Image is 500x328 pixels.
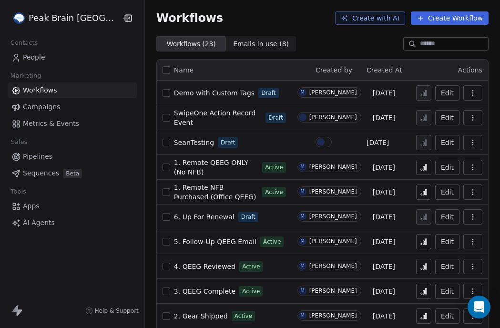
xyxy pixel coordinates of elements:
a: Edit [435,110,459,125]
span: Workflows [156,11,223,25]
span: Campaigns [23,102,60,112]
span: Active [263,237,281,246]
div: [PERSON_NAME] [309,188,357,195]
span: Tools [7,184,30,199]
div: [PERSON_NAME] [309,238,357,245]
span: Created by [316,66,352,74]
a: 6. Up For Renewal [174,212,235,222]
button: Edit [435,135,459,150]
div: [PERSON_NAME] [309,164,357,170]
div: M [300,312,305,319]
a: 2. Gear Shipped [174,311,228,321]
button: Edit [435,284,459,299]
span: Workflows [23,85,57,95]
span: People [23,52,45,62]
button: Edit [435,85,459,101]
div: [PERSON_NAME] [309,213,357,220]
span: Draft [261,89,276,97]
div: [PERSON_NAME] [309,263,357,269]
span: [DATE] [373,212,395,222]
span: Active [242,262,260,271]
div: [PERSON_NAME] [309,287,357,294]
img: Peak%20Brain%20Logo.png [13,12,25,24]
div: M [300,213,305,220]
button: Edit [435,184,459,200]
a: 4. QEEG Reviewed [174,262,235,271]
span: 4. QEEG Reviewed [174,263,235,270]
span: Created At [367,66,402,74]
span: Demo with Custom Tags [174,89,255,97]
span: [DATE] [373,311,395,321]
span: Apps [23,201,40,211]
span: Active [265,188,283,196]
a: Demo with Custom Tags [174,88,255,98]
span: AI Agents [23,218,55,228]
span: [DATE] [373,88,395,98]
span: 3. QEEG Complete [174,287,235,295]
a: Apps [8,198,137,214]
span: Emails in use ( 8 ) [233,39,289,49]
div: M [300,262,305,270]
span: Peak Brain [GEOGRAPHIC_DATA] [29,12,119,24]
a: SwipeOne Action Record Event [174,108,262,127]
span: SwipeOne Action Record Event [174,109,255,126]
span: [DATE] [367,138,389,147]
span: Marketing [6,69,45,83]
button: Peak Brain [GEOGRAPHIC_DATA] [11,10,114,26]
div: [PERSON_NAME] [309,114,357,121]
span: [DATE] [373,163,395,172]
button: Create Workflow [411,11,489,25]
span: Name [174,65,194,75]
a: 5. Follow-Up QEEG Email [174,237,256,246]
a: 3. QEEG Complete [174,287,235,296]
div: M [300,287,305,295]
span: 1. Remote NFB Purchased (Office QEEG) [174,184,256,201]
span: Draft [221,138,235,147]
a: SequencesBeta [8,165,137,181]
a: Metrics & Events [8,116,137,132]
span: Contacts [6,36,42,50]
a: AI Agents [8,215,137,231]
span: Beta [63,169,82,178]
a: Campaigns [8,99,137,115]
button: Edit [435,259,459,274]
span: Actions [458,66,482,74]
div: M [300,163,305,171]
span: Pipelines [23,152,52,162]
button: Edit [435,209,459,225]
span: Draft [241,213,255,221]
div: [PERSON_NAME] [309,89,357,96]
span: Active [265,163,283,172]
span: 5. Follow-Up QEEG Email [174,238,256,246]
button: Create with AI [335,11,405,25]
span: Draft [268,113,283,122]
div: [PERSON_NAME] [309,312,357,319]
span: 1. Remote QEEG ONLY (No NFB) [174,159,248,176]
a: Help & Support [85,307,139,315]
span: Sales [7,135,31,149]
div: M [300,237,305,245]
span: Active [242,287,260,296]
span: Sequences [23,168,59,178]
a: 1. Remote QEEG ONLY (No NFB) [174,158,258,177]
span: [DATE] [373,287,395,296]
div: M [300,188,305,195]
button: Edit [435,308,459,324]
span: Help & Support [95,307,139,315]
a: 1. Remote NFB Purchased (Office QEEG) [174,183,258,202]
a: Pipelines [8,149,137,164]
span: [DATE] [373,187,395,197]
span: SeanTesting [174,139,214,146]
button: Edit [435,160,459,175]
button: Edit [435,234,459,249]
span: [DATE] [373,262,395,271]
span: [DATE] [373,237,395,246]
